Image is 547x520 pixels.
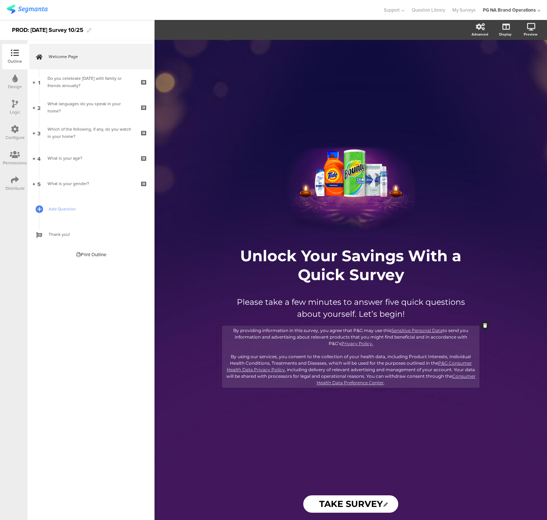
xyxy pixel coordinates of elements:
[317,373,476,385] a: Consumer Health Data Preference Center
[29,171,153,196] a: 5 What is your gender?
[29,222,153,247] a: Thank you!
[217,246,485,284] p: Unlock Your Savings With a Quick Survey
[49,205,141,213] span: Add Question
[29,69,153,95] a: 1 Do you celebrate [DATE] with family or friends annually?
[37,103,41,111] span: 2
[29,95,153,120] a: 2 What languages do you speak in your home?
[29,120,153,146] a: 3 Which of the following, if any, do you watch in your home?
[224,353,478,386] p: By using our services, you consent to the collection of your health data, including Product Inter...
[49,53,141,60] span: Welcome Page
[472,32,488,37] div: Advanced
[499,32,511,37] div: Display
[8,83,22,90] div: Design
[5,134,25,141] div: Configure
[48,155,134,162] div: What is your age?
[12,24,83,36] div: PROD: [DATE] Survey 10/25
[224,296,478,320] p: Please take a few minutes to answer five quick questions about yourself. Let’s begin!
[224,327,478,347] p: By providing information in this survey, you agree that P&G may use this to send you information ...
[391,328,443,333] a: Sensitive Personal Data
[76,251,106,258] div: Print Outline
[37,129,41,137] span: 3
[7,5,48,14] img: segmanta logo
[49,231,141,238] span: Thank you!
[483,7,536,13] div: PG NA Brand Operations
[227,360,472,372] a: P&G Consumer Health Data Privacy Policy
[48,126,134,140] div: Which of the following, if any, do you watch in your home?
[29,146,153,171] a: 4 What is your age?
[5,185,25,192] div: Distribute
[8,58,22,65] div: Outline
[303,495,398,513] input: Start
[384,7,400,13] span: Support
[524,32,538,37] div: Preview
[48,75,134,89] div: Do you celebrate Diwali with family or friends annually?
[37,154,41,162] span: 4
[37,180,41,188] span: 5
[341,341,373,346] a: Privacy Policy.
[29,44,153,69] a: Welcome Page
[10,109,20,115] div: Logic
[38,78,40,86] span: 1
[3,160,27,166] div: Permissions
[48,180,134,187] div: What is your gender?
[48,100,134,115] div: What languages do you speak in your home?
